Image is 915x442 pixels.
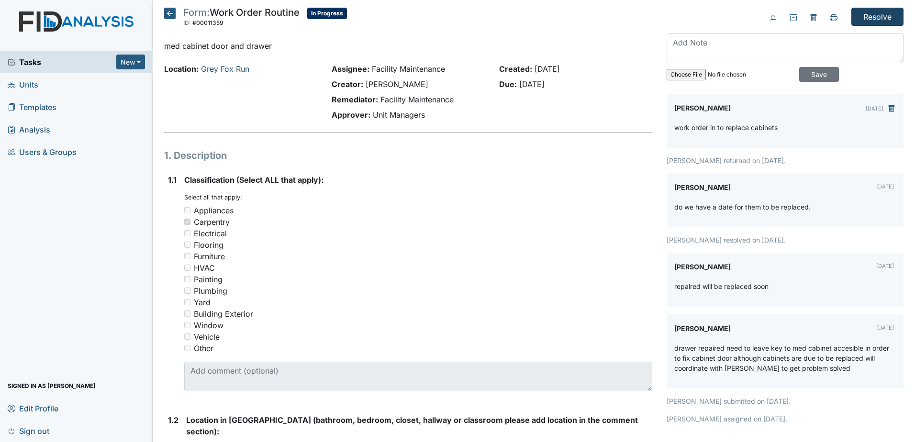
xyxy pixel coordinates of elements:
a: Tasks [8,56,116,68]
small: [DATE] [876,183,894,190]
span: [DATE] [535,64,560,74]
label: 1.2 [168,414,179,426]
input: HVAC [184,265,190,271]
span: Unit Managers [373,110,425,120]
span: Templates [8,99,56,114]
p: [PERSON_NAME] resolved on [DATE]. [667,235,904,245]
strong: Location: [164,64,199,74]
input: Furniture [184,253,190,259]
p: med cabinet door and drawer [164,40,652,52]
p: drawer repaired need to leave key to med cabinet accesible in order to fix cabinet door although ... [674,343,896,373]
div: Electrical [194,228,227,239]
span: Signed in as [PERSON_NAME] [8,378,96,393]
p: repaired will be replaced soon [674,281,769,291]
button: New [116,55,145,69]
input: Electrical [184,230,190,236]
span: Facility Maintenance [372,64,445,74]
input: Window [184,322,190,328]
label: [PERSON_NAME] [674,260,731,274]
div: Building Exterior [194,308,253,320]
small: Select all that apply: [184,194,242,201]
small: [DATE] [866,105,883,112]
small: [DATE] [876,324,894,331]
span: Form: [183,7,210,18]
div: Other [194,343,213,354]
input: Save [799,67,839,82]
span: Edit Profile [8,401,58,416]
span: [DATE] [519,79,545,89]
span: Units [8,77,38,92]
input: Vehicle [184,333,190,340]
span: #00011359 [192,19,223,26]
input: Resolve [851,8,904,26]
small: [DATE] [876,263,894,269]
span: ID: [183,19,191,26]
label: 1.1 [168,174,177,186]
label: [PERSON_NAME] [674,322,731,335]
h1: 1. Description [164,148,652,163]
strong: Created: [499,64,532,74]
span: Analysis [8,122,50,137]
div: Vehicle [194,331,220,343]
p: [PERSON_NAME] assigned on [DATE]. [667,414,904,424]
input: Carpentry [184,219,190,225]
strong: Assignee: [332,64,369,74]
div: Carpentry [194,216,230,228]
p: [PERSON_NAME] returned on [DATE]. [667,155,904,166]
label: [PERSON_NAME] [674,181,731,194]
span: Sign out [8,423,49,438]
input: Appliances [184,207,190,213]
p: do we have a date for them to be replaced. [674,202,811,212]
div: Flooring [194,239,223,251]
label: [PERSON_NAME] [674,101,731,115]
strong: Due: [499,79,517,89]
div: Yard [194,297,211,308]
span: Users & Groups [8,144,77,159]
input: Building Exterior [184,310,190,317]
span: [PERSON_NAME] [366,79,428,89]
div: HVAC [194,262,215,274]
strong: Approver: [332,110,370,120]
p: work order in to replace cabinets [674,122,778,133]
div: Plumbing [194,285,227,297]
div: Work Order Routine [183,8,300,29]
input: Yard [184,299,190,305]
div: Window [194,320,223,331]
input: Flooring [184,242,190,248]
strong: Remediator: [332,95,378,104]
span: Classification (Select ALL that apply): [184,175,324,185]
input: Plumbing [184,287,190,294]
div: Appliances [194,205,234,216]
span: Location in [GEOGRAPHIC_DATA] (bathroom, bedroom, closet, hallway or classroom please add locatio... [186,415,638,436]
input: Other [184,345,190,351]
a: Grey Fox Run [201,64,249,74]
span: Facility Maintenance [380,95,454,104]
div: Furniture [194,251,225,262]
span: In Progress [307,8,347,19]
p: [PERSON_NAME] submitted on [DATE]. [667,396,904,406]
strong: Creator: [332,79,363,89]
div: Painting [194,274,223,285]
input: Painting [184,276,190,282]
